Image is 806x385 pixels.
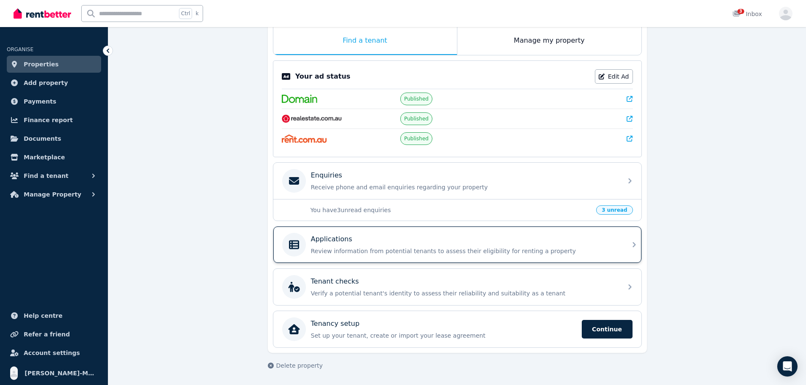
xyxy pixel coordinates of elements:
img: RentBetter [14,7,71,20]
p: Applications [311,234,352,244]
a: Documents [7,130,101,147]
button: Manage Property [7,186,101,203]
div: Find a tenant [273,27,457,55]
a: Edit Ad [595,69,633,84]
img: Domain.com.au [282,95,317,103]
a: Help centre [7,307,101,324]
span: Documents [24,134,61,144]
span: Ctrl [179,8,192,19]
div: Inbox [732,10,762,18]
p: Tenancy setup [311,319,360,329]
a: Tenancy setupSet up your tenant, create or import your lease agreementContinue [273,311,641,347]
span: Payments [24,96,56,106]
a: Refer a friend [7,326,101,343]
p: Tenant checks [311,276,359,287]
span: Account settings [24,348,80,358]
a: Finance report [7,112,101,128]
a: Properties [7,56,101,73]
div: Manage my property [457,27,641,55]
span: Delete property [276,361,323,370]
span: Manage Property [24,189,81,199]
p: Enquiries [311,170,342,180]
a: EnquiriesReceive phone and email enquiries regarding your property [273,163,641,199]
a: Payments [7,93,101,110]
img: Rent.com.au [282,134,327,143]
span: Find a tenant [24,171,69,181]
p: Your ad status [295,71,350,82]
span: ORGANISE [7,46,33,52]
span: Continue [582,320,633,339]
span: Published [404,96,429,102]
div: Open Intercom Messenger [777,356,798,377]
span: Refer a friend [24,329,70,339]
p: Receive phone and email enquiries regarding your property [311,183,617,191]
p: Verify a potential tenant's identity to assess their reliability and suitability as a tenant [311,289,617,298]
span: [PERSON_NAME]-May [PERSON_NAME] [25,368,98,378]
a: Marketplace [7,149,101,166]
span: k [195,10,198,17]
a: Account settings [7,344,101,361]
a: Tenant checksVerify a potential tenant's identity to assess their reliability and suitability as ... [273,269,641,305]
span: Finance report [24,115,73,125]
p: Review information from potential tenants to assess their eligibility for renting a property [311,247,617,255]
span: Marketplace [24,152,65,162]
span: Add property [24,78,68,88]
p: Set up your tenant, create or import your lease agreement [311,331,577,340]
span: Help centre [24,311,63,321]
a: Add property [7,74,101,91]
span: Published [404,135,429,142]
span: 3 [737,9,744,14]
button: Find a tenant [7,167,101,184]
span: 3 unread [596,205,633,215]
img: RealEstate.com.au [282,115,342,123]
p: You have 3 unread enquiries [311,206,591,214]
span: Properties [24,59,59,69]
button: Delete property [268,361,323,370]
span: Published [404,115,429,122]
a: ApplicationsReview information from potential tenants to assess their eligibility for renting a p... [273,227,641,263]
